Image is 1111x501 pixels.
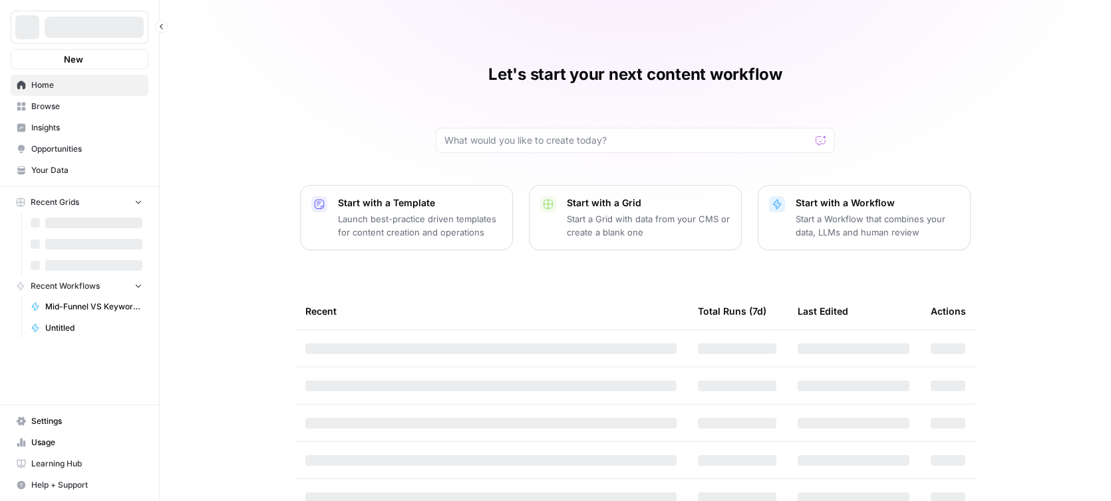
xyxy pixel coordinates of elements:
a: Settings [11,411,148,432]
button: Recent Grids [11,192,148,212]
p: Start a Workflow that combines your data, LLMs and human review [796,212,959,239]
span: Browse [31,100,142,112]
p: Start with a Template [338,196,502,210]
span: Untitled [45,322,142,334]
p: Launch best-practice driven templates for content creation and operations [338,212,502,239]
h1: Let's start your next content workflow [488,64,782,85]
p: Start with a Grid [567,196,730,210]
a: Mid-Funnel VS Keyword Research [25,296,148,317]
span: Recent Grids [31,196,79,208]
a: Opportunities [11,138,148,160]
button: Recent Workflows [11,276,148,296]
span: Opportunities [31,143,142,155]
span: New [64,53,83,66]
span: Your Data [31,164,142,176]
a: Browse [11,96,148,117]
button: Start with a WorkflowStart a Workflow that combines your data, LLMs and human review [758,185,971,250]
span: Recent Workflows [31,280,100,292]
button: Help + Support [11,474,148,496]
a: Untitled [25,317,148,339]
a: Home [11,75,148,96]
span: Help + Support [31,479,142,491]
span: Mid-Funnel VS Keyword Research [45,301,142,313]
div: Last Edited [798,293,848,329]
button: Start with a GridStart a Grid with data from your CMS or create a blank one [529,185,742,250]
p: Start a Grid with data from your CMS or create a blank one [567,212,730,239]
p: Start with a Workflow [796,196,959,210]
button: New [11,49,148,69]
button: Start with a TemplateLaunch best-practice driven templates for content creation and operations [300,185,513,250]
input: What would you like to create today? [444,134,810,147]
div: Actions [931,293,966,329]
div: Total Runs (7d) [698,293,766,329]
a: Usage [11,432,148,453]
span: Home [31,79,142,91]
span: Learning Hub [31,458,142,470]
a: Insights [11,117,148,138]
div: Recent [305,293,677,329]
a: Learning Hub [11,453,148,474]
span: Settings [31,415,142,427]
span: Insights [31,122,142,134]
span: Usage [31,436,142,448]
a: Your Data [11,160,148,181]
